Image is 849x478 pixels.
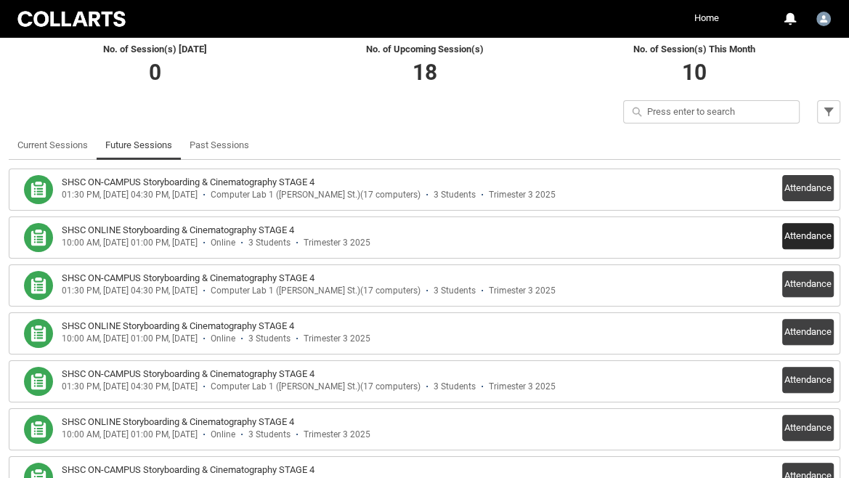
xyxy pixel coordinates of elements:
h3: SHSC ONLINE Storyboarding & Cinematography STAGE 4 [62,415,294,429]
div: 01:30 PM, [DATE] 04:30 PM, [DATE] [62,381,198,392]
h3: SHSC ON-CAMPUS Storyboarding & Cinematography STAGE 4 [62,463,314,477]
span: 18 [413,60,437,85]
div: Online [211,333,235,344]
div: Trimester 3 2025 [489,285,556,296]
div: 10:00 AM, [DATE] 01:00 PM, [DATE] [62,238,198,248]
li: Current Sessions [9,131,97,160]
span: 10 [682,60,707,85]
div: Trimester 3 2025 [304,429,370,440]
a: Home [691,7,723,29]
div: Trimester 3 2025 [489,381,556,392]
h3: SHSC ON-CAMPUS Storyboarding & Cinematography STAGE 4 [62,367,314,381]
div: 3 Students [248,429,291,440]
button: Attendance [782,367,834,393]
div: Computer Lab 1 ([PERSON_NAME] St.)(17 computers) [211,381,421,392]
a: Past Sessions [190,131,249,160]
button: Attendance [782,319,834,345]
button: Attendance [782,223,834,249]
button: Attendance [782,415,834,441]
h3: SHSC ON-CAMPUS Storyboarding & Cinematography STAGE 4 [62,175,314,190]
h3: SHSC ONLINE Storyboarding & Cinematography STAGE 4 [62,319,294,333]
img: Sabrina.Schmid [816,12,831,26]
div: Online [211,429,235,440]
div: 3 Students [248,238,291,248]
span: No. of Session(s) [DATE] [103,44,207,54]
input: Press enter to search [623,100,800,123]
a: Current Sessions [17,131,88,160]
span: No. of Upcoming Session(s) [366,44,484,54]
h3: SHSC ON-CAMPUS Storyboarding & Cinematography STAGE 4 [62,271,314,285]
li: Future Sessions [97,131,181,160]
span: No. of Session(s) This Month [633,44,755,54]
div: 10:00 AM, [DATE] 01:00 PM, [DATE] [62,429,198,440]
li: Past Sessions [181,131,258,160]
div: Trimester 3 2025 [304,238,370,248]
button: Filter [817,100,840,123]
div: 3 Students [434,381,476,392]
a: Future Sessions [105,131,172,160]
div: Online [211,238,235,248]
div: 01:30 PM, [DATE] 04:30 PM, [DATE] [62,190,198,200]
div: Trimester 3 2025 [489,190,556,200]
div: Trimester 3 2025 [304,333,370,344]
div: 3 Students [248,333,291,344]
div: Computer Lab 1 ([PERSON_NAME] St.)(17 computers) [211,285,421,296]
h3: SHSC ONLINE Storyboarding & Cinematography STAGE 4 [62,223,294,238]
div: 3 Students [434,190,476,200]
div: Computer Lab 1 ([PERSON_NAME] St.)(17 computers) [211,190,421,200]
button: Attendance [782,175,834,201]
div: 3 Students [434,285,476,296]
div: 01:30 PM, [DATE] 04:30 PM, [DATE] [62,285,198,296]
button: Attendance [782,271,834,297]
button: User Profile Sabrina.Schmid [813,6,834,29]
div: 10:00 AM, [DATE] 01:00 PM, [DATE] [62,333,198,344]
span: 0 [149,60,161,85]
